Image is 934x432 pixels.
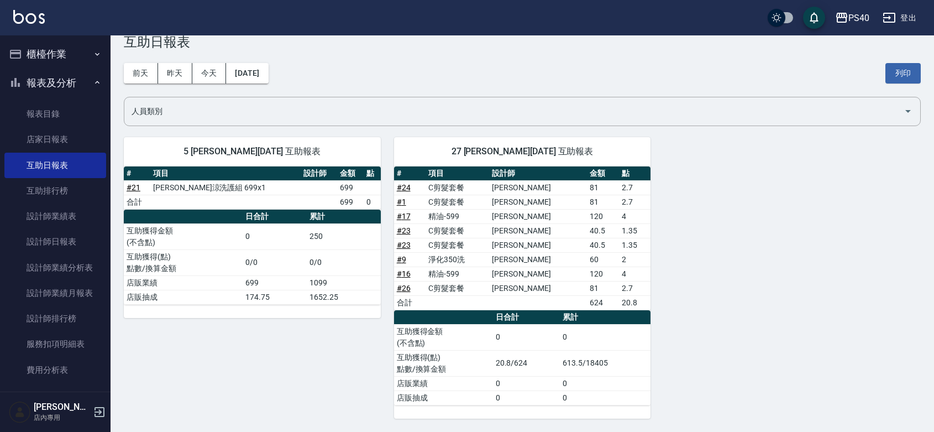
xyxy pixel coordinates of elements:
[124,290,243,304] td: 店販抽成
[587,166,619,181] th: 金額
[124,166,381,210] table: a dense table
[619,223,651,238] td: 1.35
[394,391,493,405] td: 店販抽成
[803,7,825,29] button: save
[493,350,560,376] td: 20.8/624
[619,195,651,209] td: 2.7
[489,223,587,238] td: [PERSON_NAME]
[878,8,921,28] button: 登出
[124,195,150,209] td: 合計
[426,281,489,295] td: C剪髮套餐
[394,376,493,391] td: 店販業績
[397,183,411,192] a: #24
[124,223,243,249] td: 互助獲得金額 (不含點)
[587,209,619,223] td: 120
[397,212,411,221] a: #17
[394,324,493,350] td: 互助獲得金額 (不含點)
[587,195,619,209] td: 81
[192,63,227,84] button: 今天
[489,180,587,195] td: [PERSON_NAME]
[560,350,650,376] td: 613.5/18405
[243,210,307,224] th: 日合計
[489,252,587,267] td: [PERSON_NAME]
[560,391,650,405] td: 0
[4,229,106,254] a: 設計師日報表
[4,127,106,152] a: 店家日報表
[4,331,106,357] a: 服務扣項明細表
[150,166,301,181] th: 項目
[587,252,619,267] td: 60
[124,210,381,305] table: a dense table
[364,166,380,181] th: 點
[587,267,619,281] td: 120
[619,180,651,195] td: 2.7
[124,34,921,50] h3: 互助日報表
[307,223,380,249] td: 250
[158,63,192,84] button: 昨天
[4,153,106,178] a: 互助日報表
[307,275,380,290] td: 1099
[619,281,651,295] td: 2.7
[489,166,587,181] th: 設計師
[337,180,364,195] td: 699
[587,223,619,238] td: 40.5
[9,401,31,423] img: Person
[301,166,337,181] th: 設計師
[426,195,489,209] td: C剪髮套餐
[426,238,489,252] td: C剪髮套餐
[4,387,106,416] button: 客戶管理
[899,102,917,120] button: Open
[619,238,651,252] td: 1.35
[337,195,364,209] td: 699
[307,249,380,275] td: 0/0
[307,210,380,224] th: 累計
[619,209,651,223] td: 4
[226,63,268,84] button: [DATE]
[397,226,411,235] a: #23
[426,267,489,281] td: 精油-599
[124,249,243,275] td: 互助獲得(點) 點數/換算金額
[848,11,869,25] div: PS40
[137,146,368,157] span: 5 [PERSON_NAME][DATE] 互助報表
[394,166,651,310] table: a dense table
[426,180,489,195] td: C剪髮套餐
[489,281,587,295] td: [PERSON_NAME]
[4,178,106,204] a: 互助排行榜
[337,166,364,181] th: 金額
[243,223,307,249] td: 0
[619,166,651,181] th: 點
[4,40,106,69] button: 櫃檯作業
[587,238,619,252] td: 40.5
[885,63,921,84] button: 列印
[307,290,380,304] td: 1652.25
[124,166,150,181] th: #
[489,209,587,223] td: [PERSON_NAME]
[426,223,489,238] td: C剪髮套餐
[243,249,307,275] td: 0/0
[243,290,307,304] td: 174.75
[394,310,651,405] table: a dense table
[587,295,619,310] td: 624
[4,69,106,97] button: 報表及分析
[493,310,560,325] th: 日合計
[129,102,899,121] input: 人員名稱
[493,324,560,350] td: 0
[489,267,587,281] td: [PERSON_NAME]
[4,101,106,127] a: 報表目錄
[127,183,140,192] a: #21
[489,238,587,252] td: [PERSON_NAME]
[364,195,380,209] td: 0
[397,284,411,293] a: #26
[619,267,651,281] td: 4
[397,241,411,249] a: #23
[34,413,90,423] p: 店內專用
[493,376,560,391] td: 0
[560,376,650,391] td: 0
[619,252,651,267] td: 2
[489,195,587,209] td: [PERSON_NAME]
[407,146,638,157] span: 27 [PERSON_NAME][DATE] 互助報表
[4,204,106,229] a: 設計師業績表
[560,310,650,325] th: 累計
[619,295,651,310] td: 20.8
[124,275,243,290] td: 店販業績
